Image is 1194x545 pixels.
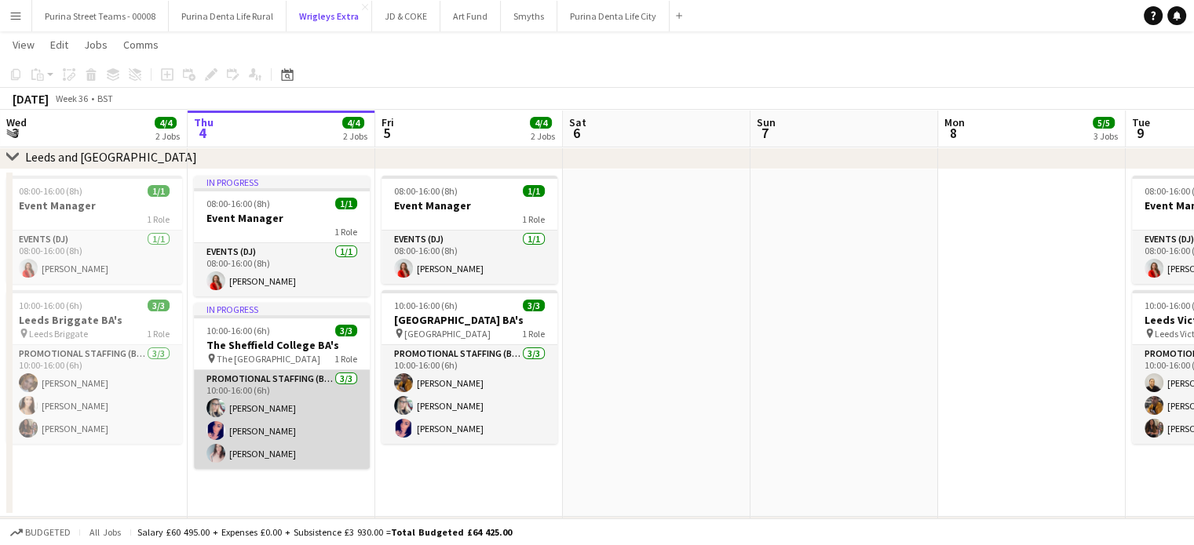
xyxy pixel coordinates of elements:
[217,353,320,365] span: The [GEOGRAPHIC_DATA]
[6,176,182,284] app-job-card: 08:00-16:00 (8h)1/1Event Manager1 RoleEvents (DJ)1/108:00-16:00 (8h)[PERSON_NAME]
[335,325,357,336] span: 3/3
[44,35,75,55] a: Edit
[19,300,82,311] span: 10:00-16:00 (6h)
[382,176,557,284] app-job-card: 08:00-16:00 (8h)1/1Event Manager1 RoleEvents (DJ)1/108:00-16:00 (8h)[PERSON_NAME]
[754,124,776,142] span: 7
[372,1,440,31] button: JD & COKE
[6,198,182,213] h3: Event Manager
[522,328,545,340] span: 1 Role
[84,38,108,52] span: Jobs
[567,124,586,142] span: 6
[147,213,170,225] span: 1 Role
[13,38,35,52] span: View
[194,176,370,188] div: In progress
[194,303,370,315] div: In progress
[194,243,370,296] app-card-role: Events (DJ)1/108:00-16:00 (8h)[PERSON_NAME]
[1094,130,1118,142] div: 3 Jobs
[1130,124,1150,142] span: 9
[334,226,357,238] span: 1 Role
[25,527,71,538] span: Budgeted
[6,35,41,55] a: View
[523,300,545,311] span: 3/3
[1093,117,1115,129] span: 5/5
[1132,115,1150,129] span: Tue
[394,300,458,311] span: 10:00-16:00 (6h)
[86,526,124,538] span: All jobs
[6,345,182,444] app-card-role: Promotional Staffing (Brand Ambassadors)3/310:00-16:00 (6h)[PERSON_NAME][PERSON_NAME][PERSON_NAME]
[440,1,501,31] button: Art Fund
[944,115,965,129] span: Mon
[117,35,165,55] a: Comms
[169,1,287,31] button: Purina Denta Life Rural
[97,93,113,104] div: BST
[569,115,586,129] span: Sat
[148,185,170,197] span: 1/1
[382,345,557,444] app-card-role: Promotional Staffing (Brand Ambassadors)3/310:00-16:00 (6h)[PERSON_NAME][PERSON_NAME][PERSON_NAME]
[206,198,270,209] span: 08:00-16:00 (8h)
[757,115,776,129] span: Sun
[50,38,68,52] span: Edit
[194,115,214,129] span: Thu
[6,115,27,129] span: Wed
[25,149,197,165] div: Leeds and [GEOGRAPHIC_DATA]
[6,313,182,327] h3: Leeds Briggate BA's
[501,1,557,31] button: Smyths
[523,185,545,197] span: 1/1
[194,176,370,296] app-job-card: In progress08:00-16:00 (8h)1/1Event Manager1 RoleEvents (DJ)1/108:00-16:00 (8h)[PERSON_NAME]
[335,198,357,209] span: 1/1
[123,38,159,52] span: Comms
[147,328,170,340] span: 1 Role
[942,124,965,142] span: 8
[382,313,557,327] h3: [GEOGRAPHIC_DATA] BA's
[382,198,557,213] h3: Event Manager
[287,1,372,31] button: Wrigleys Extra
[557,1,670,31] button: Purina Denta Life City
[342,117,364,129] span: 4/4
[32,1,169,31] button: Purina Street Teams - 00008
[194,211,370,225] h3: Event Manager
[192,124,214,142] span: 4
[194,338,370,352] h3: The Sheffield College BA's
[6,231,182,284] app-card-role: Events (DJ)1/108:00-16:00 (8h)[PERSON_NAME]
[52,93,91,104] span: Week 36
[522,213,545,225] span: 1 Role
[382,231,557,284] app-card-role: Events (DJ)1/108:00-16:00 (8h)[PERSON_NAME]
[148,300,170,311] span: 3/3
[394,185,458,197] span: 08:00-16:00 (8h)
[137,526,512,538] div: Salary £60 495.00 + Expenses £0.00 + Subsistence £3 930.00 =
[4,124,27,142] span: 3
[13,91,49,107] div: [DATE]
[379,124,394,142] span: 5
[391,526,512,538] span: Total Budgeted £64 425.00
[206,325,270,336] span: 10:00-16:00 (6h)
[19,185,82,197] span: 08:00-16:00 (8h)
[29,328,88,340] span: Leeds Briggate
[334,353,357,365] span: 1 Role
[382,115,394,129] span: Fri
[382,290,557,444] app-job-card: 10:00-16:00 (6h)3/3[GEOGRAPHIC_DATA] BA's [GEOGRAPHIC_DATA]1 RolePromotional Staffing (Brand Amba...
[8,524,73,541] button: Budgeted
[78,35,114,55] a: Jobs
[531,130,555,142] div: 2 Jobs
[530,117,552,129] span: 4/4
[194,303,370,469] app-job-card: In progress10:00-16:00 (6h)3/3The Sheffield College BA's The [GEOGRAPHIC_DATA]1 RolePromotional S...
[155,117,177,129] span: 4/4
[6,290,182,444] app-job-card: 10:00-16:00 (6h)3/3Leeds Briggate BA's Leeds Briggate1 RolePromotional Staffing (Brand Ambassador...
[343,130,367,142] div: 2 Jobs
[404,328,491,340] span: [GEOGRAPHIC_DATA]
[155,130,180,142] div: 2 Jobs
[194,370,370,469] app-card-role: Promotional Staffing (Brand Ambassadors)3/310:00-16:00 (6h)[PERSON_NAME][PERSON_NAME][PERSON_NAME]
